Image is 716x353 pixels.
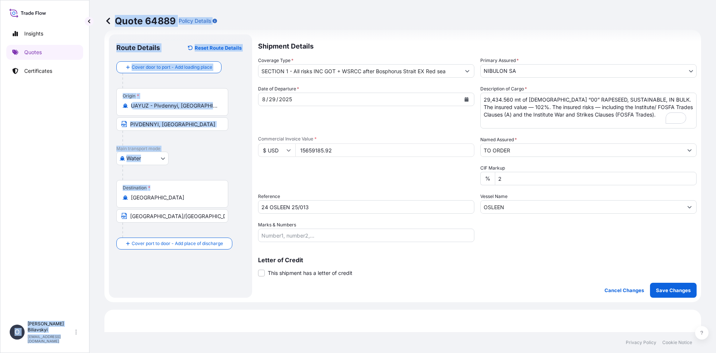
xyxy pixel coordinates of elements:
[480,93,697,128] textarea: To enrich screen reader interactions, please activate Accessibility in Grammarly extension settings
[15,328,20,336] span: O
[258,221,296,229] label: Marks & Numbers
[131,194,219,201] input: Destination
[683,200,696,214] button: Show suggestions
[261,95,266,104] div: month,
[276,95,278,104] div: /
[104,15,176,27] p: Quote 64889
[278,95,293,104] div: year,
[258,64,461,78] input: Select coverage type
[484,67,516,75] span: NIBULON SA
[662,340,692,346] a: Cookie Notice
[650,283,697,298] button: Save Changes
[480,85,527,93] label: Description of Cargo
[258,136,474,142] span: Commercial Invoice Value
[480,172,495,185] div: %
[481,200,683,214] input: Type to search vessel name or IMO
[123,185,150,191] div: Destination
[24,49,42,56] p: Quotes
[116,238,232,250] button: Cover port to door - Add place of discharge
[195,44,242,52] p: Reset Route Details
[268,269,352,277] span: This shipment has a letter of credit
[258,229,474,242] input: Number1, number2,...
[184,42,245,54] button: Reset Route Details
[116,146,245,152] p: Main transport mode
[480,164,505,172] label: CIF Markup
[28,321,74,333] p: [PERSON_NAME] Biliavskyi
[480,193,508,200] label: Vessel Name
[179,17,211,25] p: Policy Details
[266,95,268,104] div: /
[126,155,141,162] span: Water
[28,334,74,343] p: [EMAIL_ADDRESS][DOMAIN_NAME]
[480,57,519,64] span: Primary Assured
[258,193,280,200] label: Reference
[131,102,219,109] input: Origin
[268,95,276,104] div: day,
[461,64,474,78] button: Show suggestions
[258,34,697,57] p: Shipment Details
[123,93,139,99] div: Origin
[116,117,228,131] input: Text to appear on certificate
[116,43,160,52] p: Route Details
[24,67,52,75] p: Certificates
[295,143,474,157] input: Type amount
[258,57,293,64] label: Coverage Type
[599,283,650,298] button: Cancel Changes
[6,64,83,78] a: Certificates
[116,152,169,165] button: Select transport
[604,287,644,294] p: Cancel Changes
[6,26,83,41] a: Insights
[116,209,228,223] input: Text to appear on certificate
[132,64,212,71] span: Cover door to port - Add loading place
[258,85,299,93] span: Date of Departure
[480,64,697,78] button: NIBULON SA
[683,143,696,157] button: Show suggestions
[132,240,223,247] span: Cover port to door - Add place of discharge
[24,30,43,37] p: Insights
[480,136,517,143] label: Named Assured
[461,93,472,105] button: Calendar
[481,143,683,157] input: Full name
[6,45,83,60] a: Quotes
[656,287,691,294] p: Save Changes
[258,257,697,263] p: Letter of Credit
[258,200,474,214] input: Your internal reference
[626,340,656,346] a: Privacy Policy
[495,172,697,185] input: Enter percentage between 0 and 10%
[116,61,222,73] button: Cover door to port - Add loading place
